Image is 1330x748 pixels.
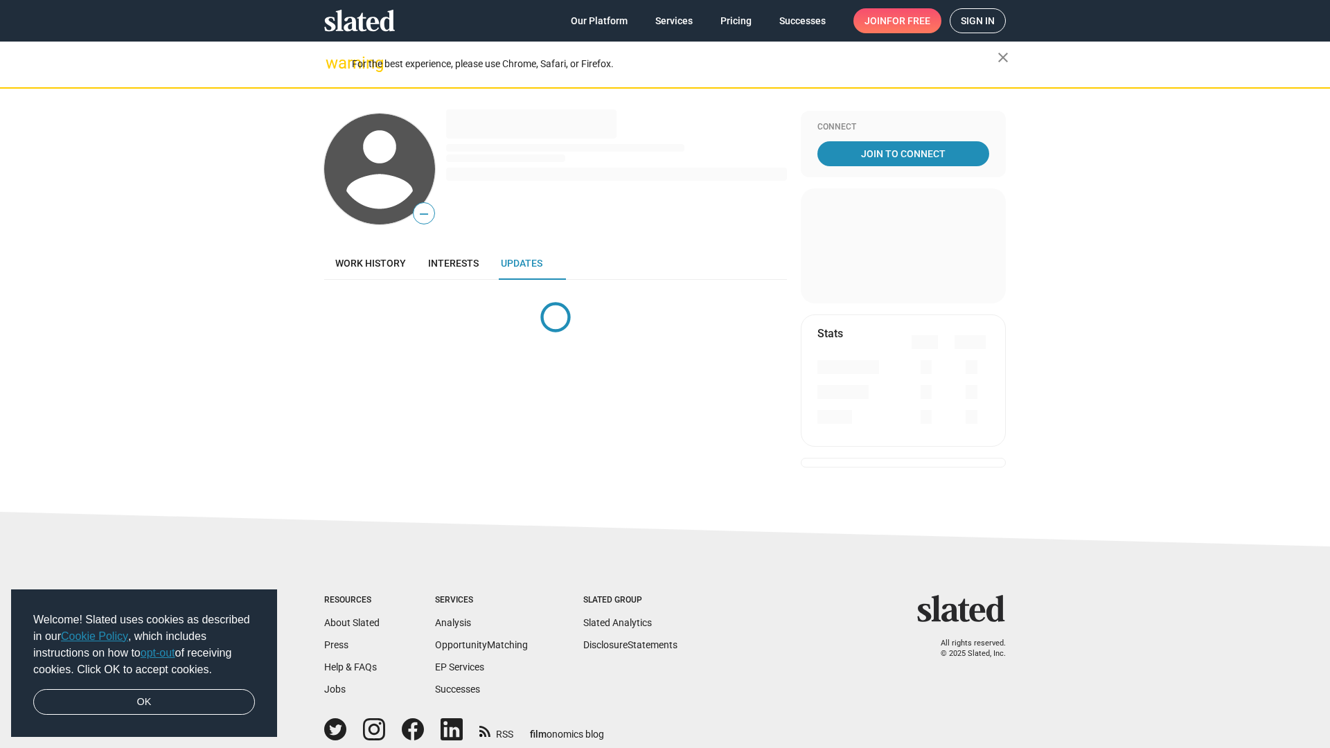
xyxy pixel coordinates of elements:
span: Updates [501,258,542,269]
a: RSS [479,720,513,741]
div: cookieconsent [11,589,277,738]
a: Joinfor free [853,8,941,33]
a: Jobs [324,684,346,695]
a: Slated Analytics [583,617,652,628]
a: Help & FAQs [324,661,377,673]
mat-icon: warning [326,55,342,71]
span: Pricing [720,8,752,33]
div: Connect [817,122,989,133]
a: Pricing [709,8,763,33]
span: Sign in [961,9,995,33]
a: Join To Connect [817,141,989,166]
span: Welcome! Slated uses cookies as described in our , which includes instructions on how to of recei... [33,612,255,678]
a: About Slated [324,617,380,628]
a: Sign in [950,8,1006,33]
a: EP Services [435,661,484,673]
span: — [414,205,434,223]
span: Successes [779,8,826,33]
div: Resources [324,595,380,606]
a: Press [324,639,348,650]
span: Services [655,8,693,33]
span: Interests [428,258,479,269]
a: Our Platform [560,8,639,33]
a: Updates [490,247,553,280]
a: Work history [324,247,417,280]
a: DisclosureStatements [583,639,677,650]
span: Join [864,8,930,33]
p: All rights reserved. © 2025 Slated, Inc. [926,639,1006,659]
a: Interests [417,247,490,280]
a: Services [644,8,704,33]
a: opt-out [141,647,175,659]
div: Slated Group [583,595,677,606]
a: OpportunityMatching [435,639,528,650]
div: Services [435,595,528,606]
span: Our Platform [571,8,628,33]
a: filmonomics blog [530,717,604,741]
mat-card-title: Stats [817,326,843,341]
span: Work history [335,258,406,269]
span: for free [887,8,930,33]
span: Join To Connect [820,141,986,166]
a: Successes [768,8,837,33]
a: Successes [435,684,480,695]
a: dismiss cookie message [33,689,255,715]
mat-icon: close [995,49,1011,66]
div: For the best experience, please use Chrome, Safari, or Firefox. [352,55,997,73]
a: Analysis [435,617,471,628]
span: film [530,729,547,740]
a: Cookie Policy [61,630,128,642]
